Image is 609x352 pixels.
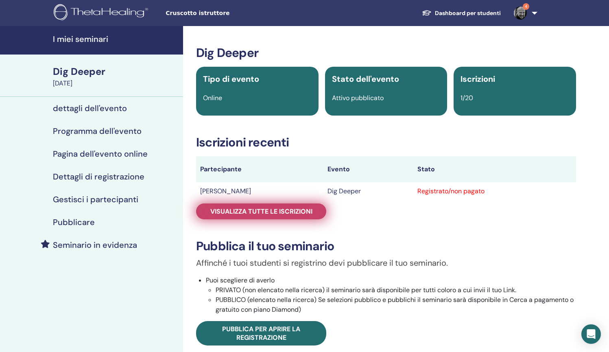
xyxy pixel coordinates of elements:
[222,325,300,342] span: Pubblica per aprire la registrazione
[417,186,572,196] div: Registrato/non pagato
[203,74,259,84] span: Tipo di evento
[53,126,142,136] h4: Programma dell'evento
[216,285,576,295] li: PRIVATO (non elencato nella ricerca) il seminario sarà disponibile per tutti coloro a cui invii i...
[514,7,527,20] img: default.jpg
[53,240,137,250] h4: Seminario in evidenza
[203,94,222,102] span: Online
[332,94,384,102] span: Attivo pubblicato
[53,217,95,227] h4: Pubblicare
[196,203,326,219] a: Visualizza tutte le iscrizioni
[461,74,495,84] span: Iscrizioni
[196,135,576,150] h3: Iscrizioni recenti
[196,182,323,200] td: [PERSON_NAME]
[53,103,127,113] h4: dettagli dell'evento
[196,156,323,182] th: Partecipante
[323,156,413,182] th: Evento
[196,46,576,60] h3: Dig Deeper
[48,65,183,88] a: Dig Deeper[DATE]
[166,9,288,17] span: Cruscotto istruttore
[196,239,576,254] h3: Pubblica il tuo seminario
[415,6,507,21] a: Dashboard per studenti
[196,257,576,269] p: Affinché i tuoi studenti si registrino devi pubblicare il tuo seminario.
[53,149,148,159] h4: Pagina dell'evento online
[422,9,432,16] img: graduation-cap-white.svg
[53,34,178,44] h4: I miei seminari
[53,65,178,79] div: Dig Deeper
[332,74,399,84] span: Stato dell'evento
[54,4,151,22] img: logo.png
[581,324,601,344] div: Open Intercom Messenger
[323,182,413,200] td: Dig Deeper
[196,321,326,345] a: Pubblica per aprire la registrazione
[53,172,144,181] h4: Dettagli di registrazione
[53,79,178,88] div: [DATE]
[461,94,473,102] span: 1/20
[216,295,576,315] li: PUBBLICO (elencato nella ricerca) Se selezioni pubblico e pubblichi il seminario sarà disponibile...
[206,275,576,315] li: Puoi scegliere di averlo
[210,207,312,216] span: Visualizza tutte le iscrizioni
[53,195,138,204] h4: Gestisci i partecipanti
[523,3,529,10] span: 4
[413,156,576,182] th: Stato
